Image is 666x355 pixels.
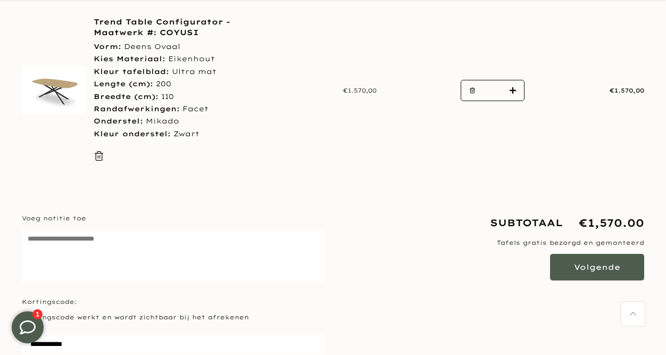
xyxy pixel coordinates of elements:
[490,217,563,229] strong: Subtotaal
[610,87,644,94] span: €1.570,00
[22,214,86,222] span: Voeg notitie toe
[22,297,325,308] label: Kortingscode:
[172,67,217,76] span: Ultra mat
[1,301,54,354] iframe: toggle-frame
[94,117,143,125] strong: Onderstel:
[182,104,209,113] span: Facet
[94,54,165,63] strong: Kies Materiaal:
[94,67,169,76] strong: Kleur tafelblad:
[124,42,180,51] span: Deens Ovaal
[94,42,121,51] strong: Vorm:
[621,302,645,326] a: Terug naar boven
[579,216,644,229] span: €1,570.00
[161,92,174,101] span: 110
[22,312,325,323] p: Kortingscode werkt en wordt zichtbaar bij het afrekenen
[146,117,179,125] span: Mikado
[341,238,644,249] p: Tafels gratis bezorgd en gemonteerd
[94,104,180,113] strong: Randafwerkingen:
[94,16,272,38] a: Trend Table Configurator - Maatwerk #: COYUSI
[173,129,199,138] span: Zwart
[550,254,644,280] button: Volgende
[94,92,159,101] strong: Breedte (cm):
[94,129,171,138] strong: Kleur onderstel:
[156,79,171,88] span: 200
[168,54,215,63] span: Eikenhout
[288,86,431,96] div: €1.570,00
[94,79,153,88] strong: Lengte (cm):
